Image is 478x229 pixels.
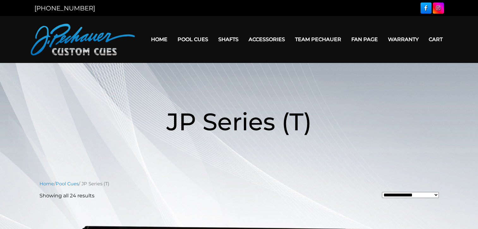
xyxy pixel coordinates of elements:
[244,31,290,47] a: Accessories
[213,31,244,47] a: Shafts
[39,181,54,187] a: Home
[166,107,312,136] span: JP Series (T)
[56,181,79,187] a: Pool Cues
[31,24,135,55] img: Pechauer Custom Cues
[39,192,94,200] p: Showing all 24 results
[424,31,448,47] a: Cart
[172,31,213,47] a: Pool Cues
[146,31,172,47] a: Home
[382,192,439,198] select: Shop order
[346,31,383,47] a: Fan Page
[383,31,424,47] a: Warranty
[290,31,346,47] a: Team Pechauer
[39,180,439,187] nav: Breadcrumb
[34,4,95,12] a: [PHONE_NUMBER]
